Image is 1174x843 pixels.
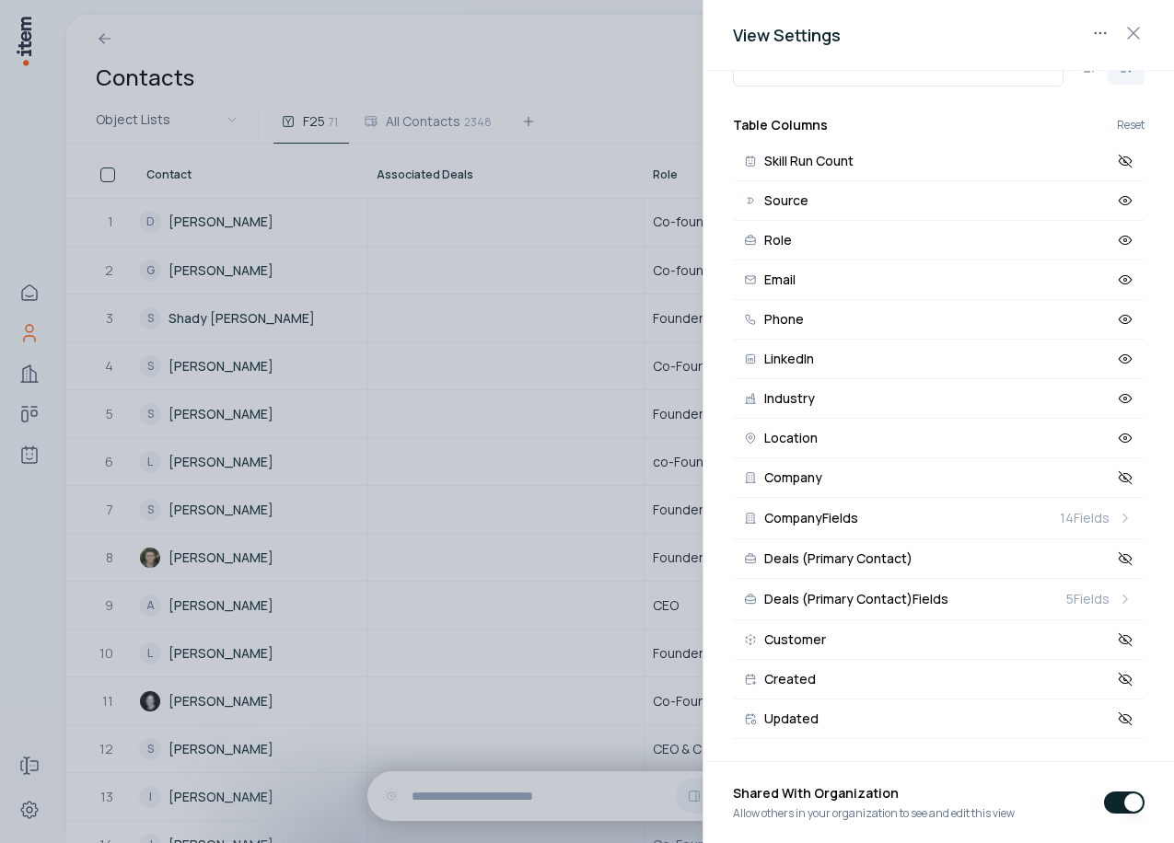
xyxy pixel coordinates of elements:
span: Skill Run Count [764,155,854,167]
span: Source [764,194,808,207]
span: Role [764,234,792,247]
span: Phone [764,313,804,326]
span: Company [764,471,822,484]
button: Updated [733,699,1145,739]
button: Role [733,221,1145,260]
button: Industry [733,379,1145,419]
button: LinkedIn [733,340,1145,379]
button: Created [733,660,1145,699]
button: Reset [1117,120,1145,131]
span: Customer [764,633,826,646]
h2: View Settings [733,22,1145,48]
span: Shared With Organization [733,784,1015,806]
button: Deals (Primary Contact) [733,539,1145,579]
span: Location [764,432,818,445]
span: 14 Fields [1060,509,1110,527]
span: Industry [764,392,815,405]
button: Deals (Primary Contact)Fields5Fields [733,579,1145,620]
button: View actions [1086,18,1115,48]
button: Company [733,458,1145,498]
h2: Table Columns [733,116,828,134]
span: Deals (Primary Contact) [764,552,912,565]
button: Skill Run Count [733,142,1145,181]
button: Email [733,260,1145,300]
span: Company Fields [764,512,858,525]
button: Customer [733,620,1145,660]
span: Allow others in your organization to see and edit this view [733,806,1015,821]
span: Created [764,673,816,686]
span: LinkedIn [764,352,814,365]
span: 5 Fields [1066,590,1110,608]
span: Deals (Primary Contact) Fields [764,593,948,606]
span: Email [764,273,796,286]
button: Location [733,419,1145,458]
span: Updated [764,712,819,725]
button: Source [733,181,1145,221]
button: Phone [733,300,1145,340]
button: CompanyFields14Fields [733,498,1145,539]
